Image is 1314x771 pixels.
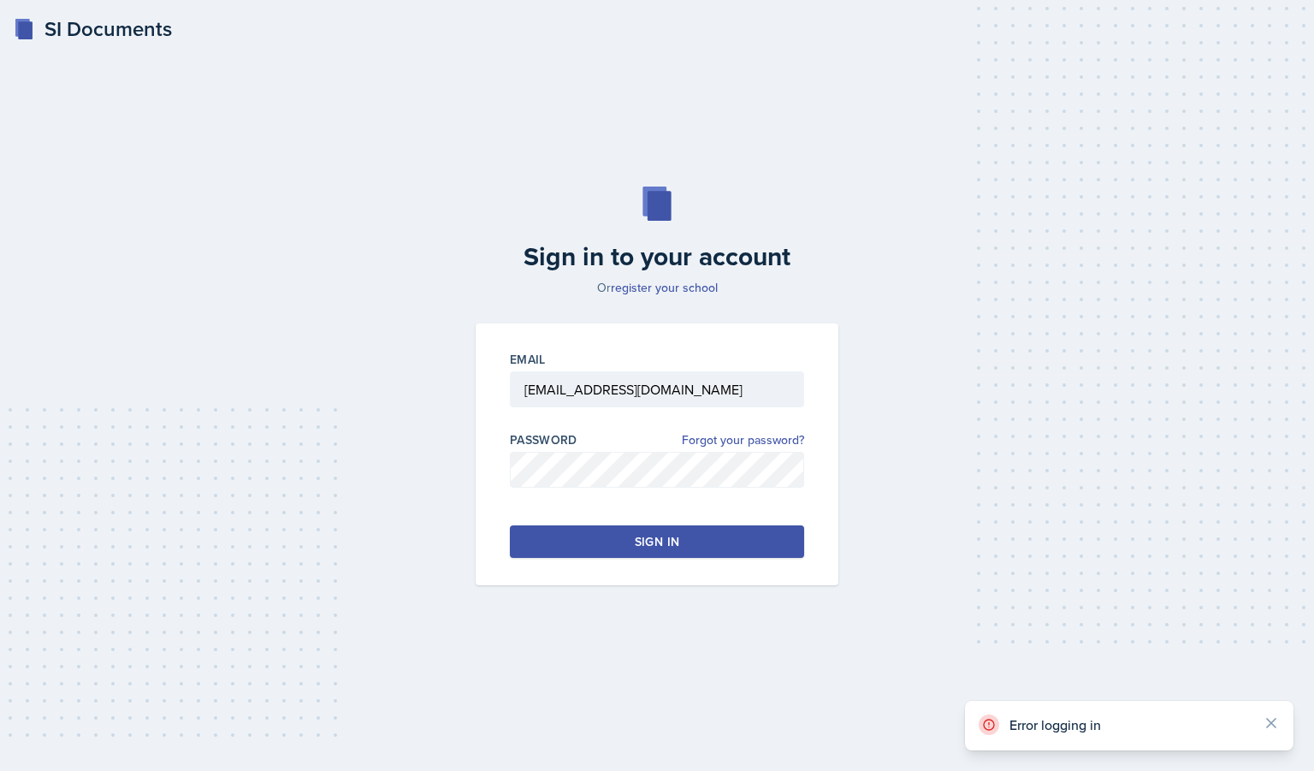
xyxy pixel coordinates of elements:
[510,431,577,448] label: Password
[465,241,849,272] h2: Sign in to your account
[611,279,718,296] a: register your school
[510,351,546,368] label: Email
[682,431,804,449] a: Forgot your password?
[14,14,172,44] a: SI Documents
[635,533,679,550] div: Sign in
[465,279,849,296] p: Or
[1009,716,1249,733] p: Error logging in
[510,371,804,407] input: Email
[510,525,804,558] button: Sign in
